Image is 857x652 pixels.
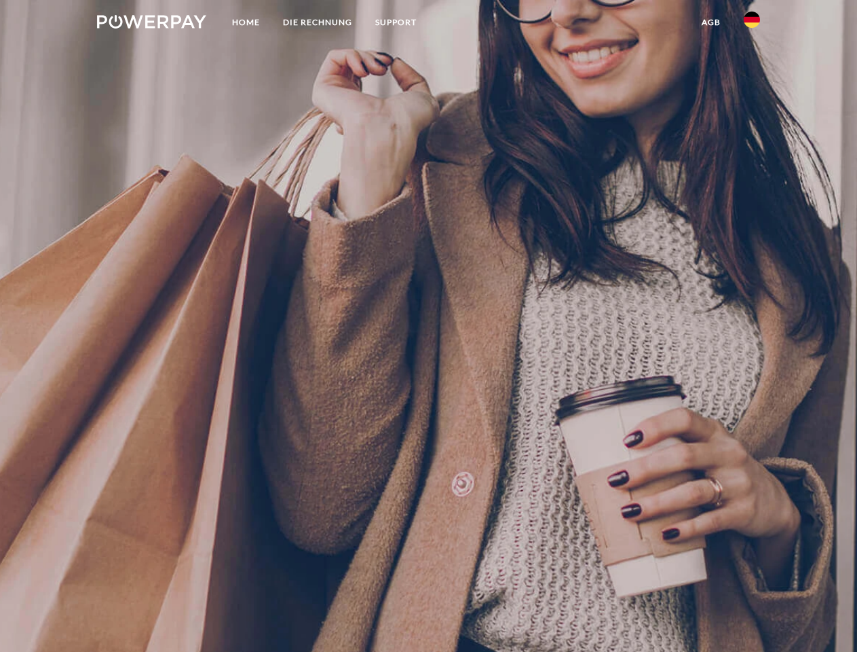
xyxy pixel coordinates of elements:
[271,10,364,35] a: DIE RECHNUNG
[221,10,271,35] a: Home
[690,10,732,35] a: agb
[97,15,206,29] img: logo-powerpay-white.svg
[744,12,760,28] img: de
[364,10,428,35] a: SUPPORT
